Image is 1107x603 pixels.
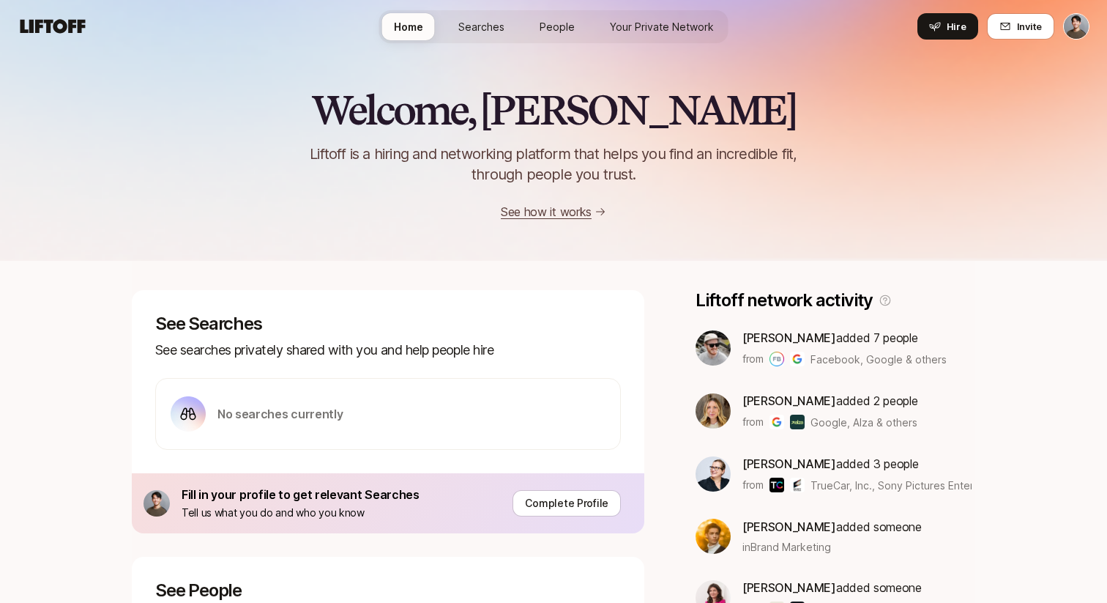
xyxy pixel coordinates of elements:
img: c749752d_5ea4_4c6b_8935_6918de9c0300.jpg [696,519,731,554]
img: TrueCar, Inc. [769,478,784,492]
span: [PERSON_NAME] [742,330,836,345]
p: Liftoff is a hiring and networking platform that helps you find an incredible fit, through people... [291,144,816,185]
span: Your Private Network [610,19,714,34]
span: [PERSON_NAME] [742,580,836,595]
span: Google, Alza & others [810,415,917,430]
button: Invite [987,13,1054,40]
button: Hire [917,13,978,40]
span: Invite [1017,19,1042,34]
p: added 7 people [742,328,947,347]
img: c9fdc6f7_fd49_4133_ae5a_6749e2d568be.jpg [696,456,731,492]
p: See Searches [155,314,621,334]
button: David Deng [1063,13,1089,40]
img: Alza [790,415,805,429]
span: Searches [458,19,504,34]
p: added someone [742,578,967,597]
p: See People [155,580,621,601]
span: People [540,19,575,34]
a: People [528,13,586,40]
span: Facebook, Google & others [810,352,947,367]
p: from [742,413,764,431]
img: Facebook [769,352,784,366]
button: Complete Profile [512,490,621,517]
img: Google [790,352,805,366]
span: Hire [947,19,966,34]
p: Complete Profile [525,495,608,512]
a: See how it works [501,204,592,219]
img: ACg8ocLBQzhvHPWkBiAPnRlRV1m5rfT8VCpvLNjRCKnQzlOx1sWIVRQ=s160-c [143,490,170,517]
p: Fill in your profile to get relevant Searches [182,485,420,504]
img: Sony Pictures Entertainment [790,478,805,492]
p: See searches privately shared with you and help people hire [155,340,621,360]
img: David Deng [1064,14,1089,39]
p: Tell us what you do and who you know [182,504,420,522]
p: added someone [742,517,922,536]
p: Liftoff network activity [696,290,873,311]
p: from [742,350,764,368]
h2: Welcome, [PERSON_NAME] [311,88,797,132]
p: added 3 people [742,454,972,473]
a: Home [382,13,435,40]
a: Searches [447,13,516,40]
a: Your Private Network [598,13,726,40]
span: Home [394,19,423,34]
p: added 2 people [742,391,917,410]
span: [PERSON_NAME] [742,393,836,408]
img: Google [769,415,784,429]
span: [PERSON_NAME] [742,456,836,471]
p: from [742,476,764,494]
span: in Brand Marketing [742,539,831,555]
span: TrueCar, Inc., Sony Pictures Entertainment & others [810,479,1059,492]
span: [PERSON_NAME] [742,519,836,534]
img: 309eadd5_a888_45ff_9bfc_191f45ad34bd.jfif [696,330,731,366]
p: No searches currently [217,404,343,423]
img: f9fb6e99_f038_4030_a43b_0d724dd62938.jpg [696,393,731,429]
